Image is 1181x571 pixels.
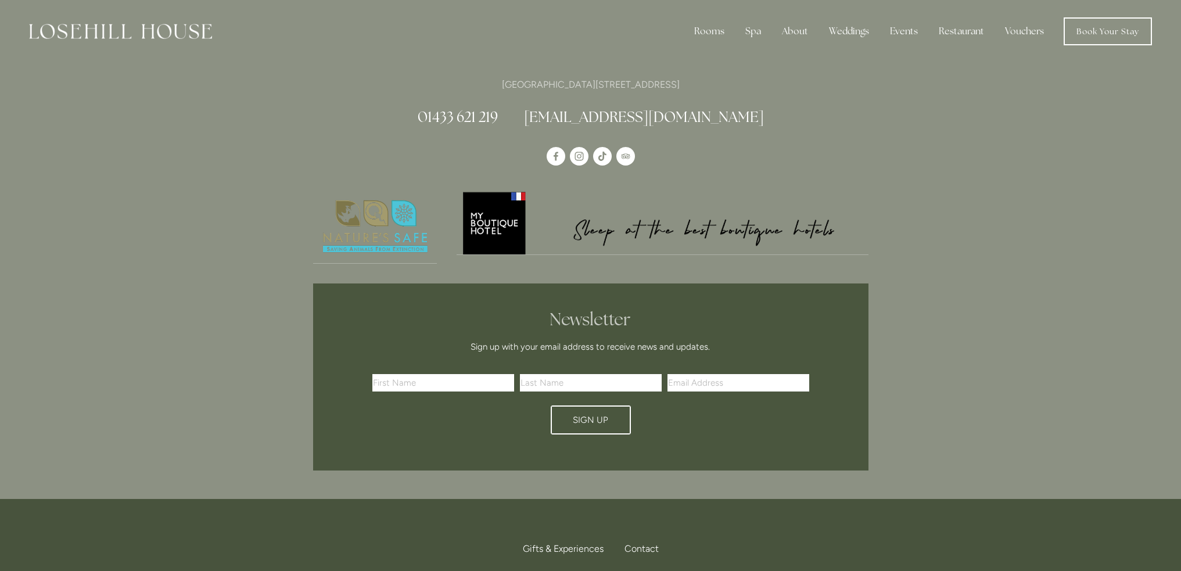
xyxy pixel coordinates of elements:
[593,147,612,166] a: TikTok
[551,405,631,434] button: Sign Up
[457,190,868,255] a: My Boutique Hotel - Logo
[1064,17,1152,45] a: Book Your Stay
[418,107,498,126] a: 01433 621 219
[313,77,868,92] p: [GEOGRAPHIC_DATA][STREET_ADDRESS]
[881,20,927,43] div: Events
[615,536,659,562] div: Contact
[685,20,734,43] div: Rooms
[616,147,635,166] a: TripAdvisor
[573,415,608,425] span: Sign Up
[313,190,437,263] img: Nature's Safe - Logo
[773,20,817,43] div: About
[372,374,514,392] input: First Name
[929,20,993,43] div: Restaurant
[547,147,565,166] a: Losehill House Hotel & Spa
[29,24,212,39] img: Losehill House
[376,340,805,354] p: Sign up with your email address to receive news and updates.
[820,20,878,43] div: Weddings
[996,20,1053,43] a: Vouchers
[523,536,613,562] a: Gifts & Experiences
[667,374,809,392] input: Email Address
[313,190,437,264] a: Nature's Safe - Logo
[570,147,588,166] a: Instagram
[457,190,868,254] img: My Boutique Hotel - Logo
[736,20,770,43] div: Spa
[376,309,805,330] h2: Newsletter
[520,374,662,392] input: Last Name
[523,543,604,554] span: Gifts & Experiences
[524,107,764,126] a: [EMAIL_ADDRESS][DOMAIN_NAME]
